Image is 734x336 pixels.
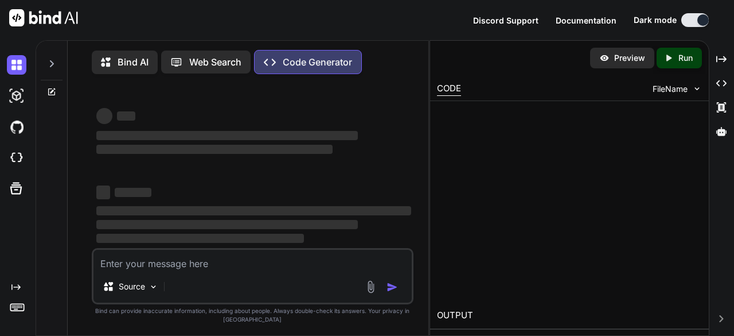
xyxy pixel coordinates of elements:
[364,280,377,293] img: attachment
[115,188,151,197] span: ‌
[7,86,26,106] img: darkAi-studio
[634,14,677,26] span: Dark mode
[556,16,616,25] span: Documentation
[430,302,708,329] h2: OUTPUT
[9,9,78,26] img: Bind AI
[437,82,461,96] div: CODE
[692,84,702,94] img: chevron down
[7,117,26,137] img: githubDark
[96,206,412,215] span: ‌
[96,145,333,154] span: ‌
[473,14,538,26] button: Discord Support
[96,108,112,124] span: ‌
[96,131,358,140] span: ‌
[614,52,645,64] p: Preview
[7,148,26,168] img: cloudideIcon
[96,220,358,229] span: ‌
[7,55,26,75] img: darkChat
[473,16,538,25] span: Discord Support
[189,55,241,69] p: Web Search
[119,281,145,292] p: Source
[92,307,414,324] p: Bind can provide inaccurate information, including about people. Always double-check its answers....
[283,55,352,69] p: Code Generator
[599,53,610,63] img: preview
[96,186,110,199] span: ‌
[653,83,688,95] span: FileName
[678,52,693,64] p: Run
[117,111,135,121] span: ‌
[556,14,616,26] button: Documentation
[149,282,158,292] img: Pick Models
[118,55,149,69] p: Bind AI
[386,281,398,293] img: icon
[96,234,304,243] span: ‌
